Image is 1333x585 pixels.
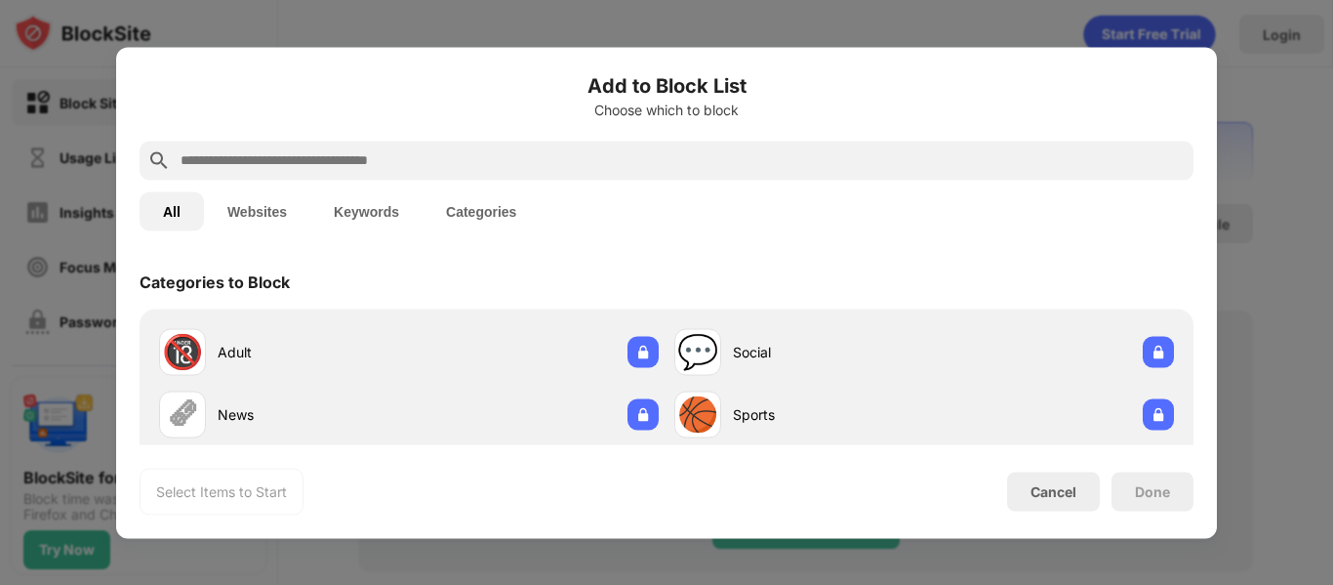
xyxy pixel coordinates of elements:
[166,395,199,435] div: 🗞
[733,342,924,362] div: Social
[1030,483,1076,500] div: Cancel
[140,70,1193,100] h6: Add to Block List
[1135,483,1170,499] div: Done
[423,191,540,230] button: Categories
[140,191,204,230] button: All
[204,191,310,230] button: Websites
[162,332,203,372] div: 🔞
[677,395,718,435] div: 🏀
[218,342,409,362] div: Adult
[147,148,171,172] img: search.svg
[218,404,409,425] div: News
[140,102,1193,117] div: Choose which to block
[733,404,924,425] div: Sports
[310,191,423,230] button: Keywords
[156,481,287,501] div: Select Items to Start
[140,272,290,291] div: Categories to Block
[677,332,718,372] div: 💬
